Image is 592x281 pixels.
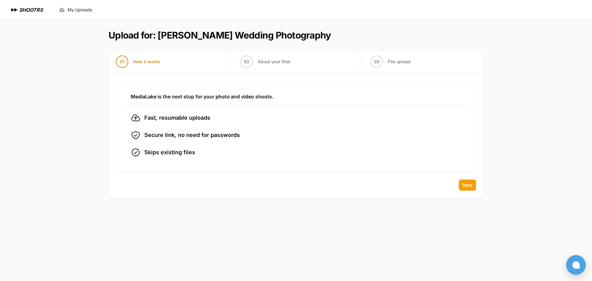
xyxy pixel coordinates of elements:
h1: Upload for: [PERSON_NAME] Wedding Photography [109,30,331,41]
button: Next [459,180,476,191]
span: Skips existing files [144,148,195,157]
h1: SHOOTRS [19,6,43,14]
img: SHOOTRS [10,6,19,14]
span: 02 [244,59,249,65]
span: About your files [258,59,290,65]
h3: MediaLake is the next stop for your photo and video shoots. [131,93,461,100]
button: Open chat window [566,255,586,275]
button: 03 File upload [363,51,418,73]
span: Fast, resumable uploads [144,114,210,122]
span: How it works [133,59,160,65]
span: My Uploads [68,7,92,13]
span: 01 [120,59,125,65]
a: SHOOTRS SHOOTRS [10,6,43,14]
span: Secure link, no need for passwords [144,131,240,139]
span: 03 [374,59,380,65]
a: My Uploads [55,4,96,15]
span: File upload [388,59,411,65]
button: 02 About your files [233,51,298,73]
span: Next [462,182,472,188]
button: 01 How it works [109,51,168,73]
